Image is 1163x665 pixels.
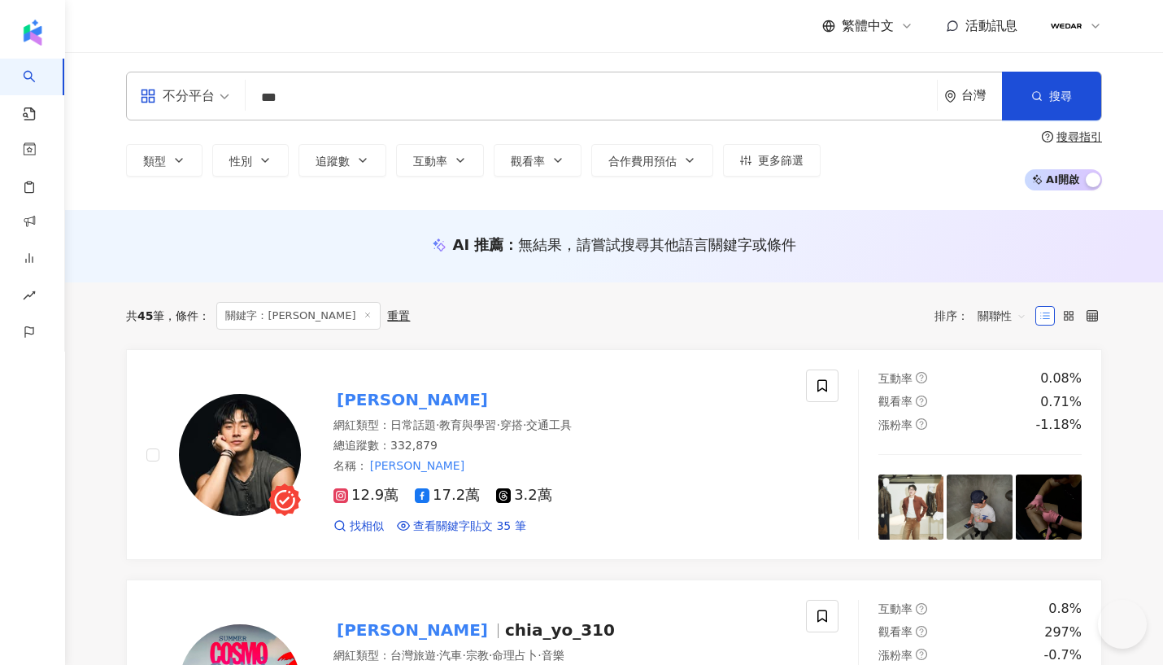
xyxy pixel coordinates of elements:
img: post-image [878,475,944,540]
span: 45 [137,309,153,322]
div: 0.71% [1040,393,1082,411]
button: 合作費用預估 [591,144,713,177]
div: -0.7% [1044,646,1082,664]
span: · [496,418,499,431]
div: 共 筆 [126,309,164,322]
span: 性別 [229,155,252,168]
div: 搜尋指引 [1056,130,1102,143]
span: question-circle [1042,131,1053,142]
div: 台灣 [961,89,1002,103]
span: 觀看率 [878,395,913,408]
span: 汽車 [439,649,462,662]
span: 名稱 ： [333,457,467,475]
span: chia_yo_310 [505,620,615,640]
span: · [436,649,439,662]
span: 搜尋 [1049,90,1072,103]
button: 更多篩選 [723,144,821,177]
iframe: Help Scout Beacon - Open [1098,600,1147,649]
span: question-circle [916,603,927,615]
div: 297% [1044,623,1082,641]
span: question-circle [916,372,927,383]
a: KOL Avatar[PERSON_NAME]網紅類型：日常話題·教育與學習·穿搭·交通工具總追蹤數：332,879名稱：[PERSON_NAME]12.9萬17.2萬3.2萬找相似查看關鍵字貼... [126,349,1102,560]
button: 追蹤數 [298,144,386,177]
button: 性別 [212,144,289,177]
span: 觀看率 [878,625,913,638]
button: 搜尋 [1002,72,1101,120]
span: 更多篩選 [758,154,804,167]
span: 無結果，請嘗試搜尋其他語言關鍵字或條件 [518,236,796,253]
span: question-circle [916,649,927,660]
span: 宗教 [466,649,489,662]
span: 12.9萬 [333,487,399,504]
span: · [523,418,526,431]
span: 音樂 [542,649,564,662]
span: appstore [140,88,156,104]
span: · [462,649,465,662]
span: · [538,649,541,662]
span: question-circle [916,418,927,430]
div: 不分平台 [140,83,215,109]
mark: [PERSON_NAME] [368,457,467,475]
span: 關鍵字：[PERSON_NAME] [216,302,381,330]
div: 網紅類型 ： [333,648,786,664]
span: 命理占卜 [492,649,538,662]
span: 活動訊息 [965,18,1017,33]
span: 互動率 [878,602,913,615]
span: 觀看率 [511,155,545,168]
a: 查看關鍵字貼文 35 筆 [397,518,526,535]
span: 關聯性 [978,303,1026,329]
img: logo icon [20,20,46,46]
a: search [23,59,55,122]
div: -1.18% [1035,416,1082,434]
img: post-image [947,475,1013,540]
div: 0.8% [1048,600,1082,618]
span: 追蹤數 [316,155,350,168]
button: 類型 [126,144,203,177]
div: 排序： [934,303,1035,329]
span: 教育與學習 [439,418,496,431]
span: · [436,418,439,431]
img: post-image [1016,475,1082,540]
span: 交通工具 [526,418,572,431]
span: rise [23,279,36,316]
span: · [489,649,492,662]
div: 網紅類型 ： [333,418,786,434]
div: 0.08% [1040,370,1082,387]
span: 穿搭 [500,418,523,431]
a: 找相似 [333,518,384,535]
button: 互動率 [396,144,484,177]
mark: [PERSON_NAME] [333,617,491,643]
img: KOL Avatar [179,394,301,516]
span: 漲粉率 [878,418,913,431]
span: environment [944,90,956,103]
span: 17.2萬 [415,487,480,504]
span: 合作費用預估 [608,155,677,168]
span: 找相似 [350,518,384,535]
span: 查看關鍵字貼文 35 筆 [413,518,526,535]
button: 觀看率 [494,144,581,177]
div: 總追蹤數 ： 332,879 [333,438,786,454]
span: 漲粉率 [878,649,913,662]
span: 日常話題 [390,418,436,431]
div: AI 推薦 ： [453,234,797,255]
span: 互動率 [413,155,447,168]
span: 3.2萬 [496,487,552,504]
span: 台灣旅遊 [390,649,436,662]
img: 07016.png [1051,11,1082,42]
span: 互動率 [878,372,913,385]
span: question-circle [916,626,927,637]
span: 條件 ： [164,309,210,322]
span: 繁體中文 [842,17,894,35]
span: question-circle [916,396,927,407]
mark: [PERSON_NAME] [333,387,491,413]
span: 類型 [143,155,166,168]
div: 重置 [387,309,410,322]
